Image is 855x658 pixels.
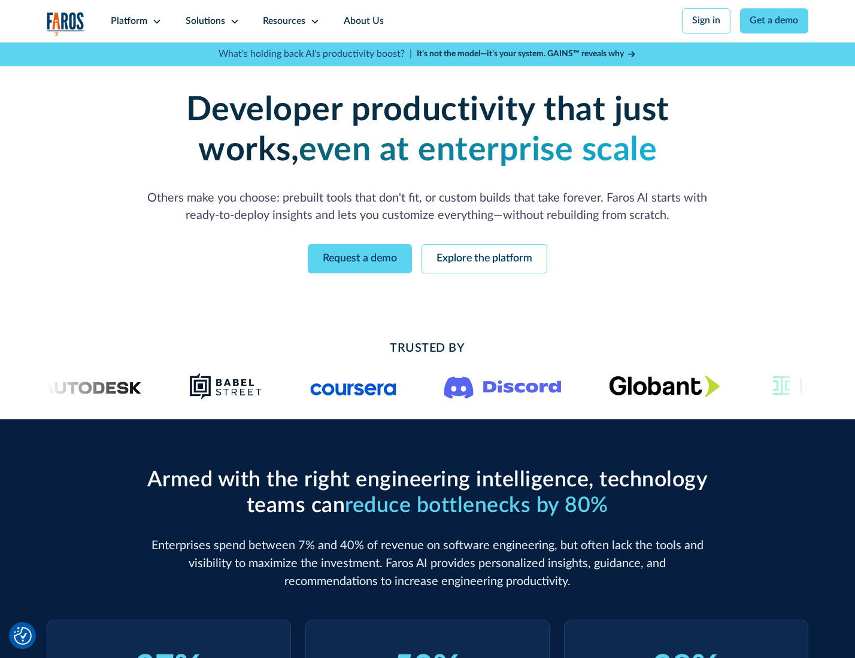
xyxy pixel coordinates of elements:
[142,467,713,519] h2: Armed with the right engineering intelligence, technology teams can
[189,372,262,401] img: Babel Street logo png
[142,340,713,358] h2: Trusted By
[422,244,547,273] a: Explore the platform
[14,627,32,645] img: Revisit consent button
[142,190,713,226] p: Others make you choose: prebuilt tools that don't fit, or custom builds that take forever. Faros ...
[682,8,730,33] a: Sign in
[111,14,147,29] div: Platform
[14,627,32,645] button: Cookie Settings
[417,48,637,60] a: It’s not the model—it’s your system. GAINS™ reveals why
[417,50,624,58] strong: It’s not the model—it’s your system. GAINS™ reveals why
[219,47,412,62] p: What's holding back AI's productivity boost? |
[263,14,305,29] div: Resources
[444,374,561,399] img: Logo of the communication platform Discord.
[740,8,809,33] a: Get a demo
[609,375,720,397] img: Globant's logo
[142,537,713,590] p: Enterprises spend between 7% and 40% of revenue on software engineering, but often lack the tools...
[47,12,85,36] img: Logo of the analytics and reporting company Faros.
[47,12,85,36] a: home
[345,495,608,516] span: reduce bottlenecks by 80%
[186,93,669,167] strong: Developer productivity that just works,
[299,133,657,167] strong: even at enterprise scale
[308,244,412,273] a: Request a demo
[310,377,396,396] img: Logo of the online learning platform Coursera.
[186,14,225,29] div: Solutions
